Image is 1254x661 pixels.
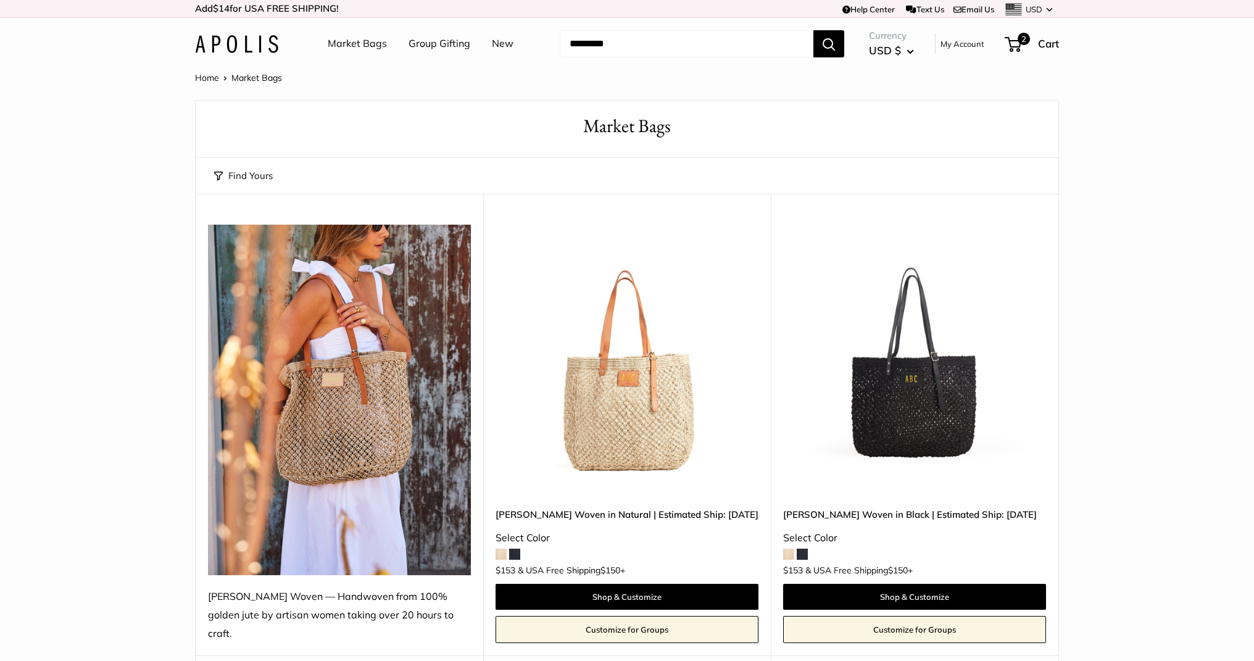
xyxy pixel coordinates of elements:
[214,113,1040,139] h1: Market Bags
[409,35,470,53] a: Group Gifting
[600,565,620,576] span: $150
[496,529,758,547] div: Select Color
[496,507,758,522] a: [PERSON_NAME] Woven in Natural | Estimated Ship: [DATE]
[813,30,844,57] button: Search
[869,27,914,44] span: Currency
[208,225,471,575] img: Mercado Woven — Handwoven from 100% golden jute by artisan women taking over 20 hours to craft.
[783,507,1046,522] a: [PERSON_NAME] Woven in Black | Estimated Ship: [DATE]
[940,36,984,51] a: My Account
[1006,34,1059,54] a: 2 Cart
[496,225,758,488] img: Mercado Woven in Natural | Estimated Ship: Oct. 19th
[805,566,913,575] span: & USA Free Shipping +
[953,4,994,14] a: Email Us
[906,4,944,14] a: Text Us
[496,225,758,488] a: Mercado Woven in Natural | Estimated Ship: Oct. 19thMercado Woven in Natural | Estimated Ship: Oc...
[195,70,282,86] nav: Breadcrumb
[888,565,908,576] span: $150
[518,566,625,575] span: & USA Free Shipping +
[195,35,278,53] img: Apolis
[496,565,515,576] span: $153
[842,4,895,14] a: Help Center
[869,41,914,60] button: USD $
[783,584,1046,610] a: Shop & Customize
[783,529,1046,547] div: Select Color
[208,588,471,643] div: [PERSON_NAME] Woven — Handwoven from 100% golden jute by artisan women taking over 20 hours to cr...
[783,225,1046,488] img: Mercado Woven in Black | Estimated Ship: Oct. 19th
[10,614,132,651] iframe: Sign Up via Text for Offers
[328,35,387,53] a: Market Bags
[492,35,513,53] a: New
[195,72,219,83] a: Home
[496,616,758,643] a: Customize for Groups
[1038,37,1059,50] span: Cart
[869,44,901,57] span: USD $
[783,616,1046,643] a: Customize for Groups
[214,167,273,185] button: Find Yours
[560,30,813,57] input: Search...
[496,584,758,610] a: Shop & Customize
[783,565,803,576] span: $153
[1018,33,1030,45] span: 2
[783,225,1046,488] a: Mercado Woven in Black | Estimated Ship: Oct. 19thMercado Woven in Black | Estimated Ship: Oct. 19th
[1026,4,1042,14] span: USD
[231,72,282,83] span: Market Bags
[213,2,230,14] span: $14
